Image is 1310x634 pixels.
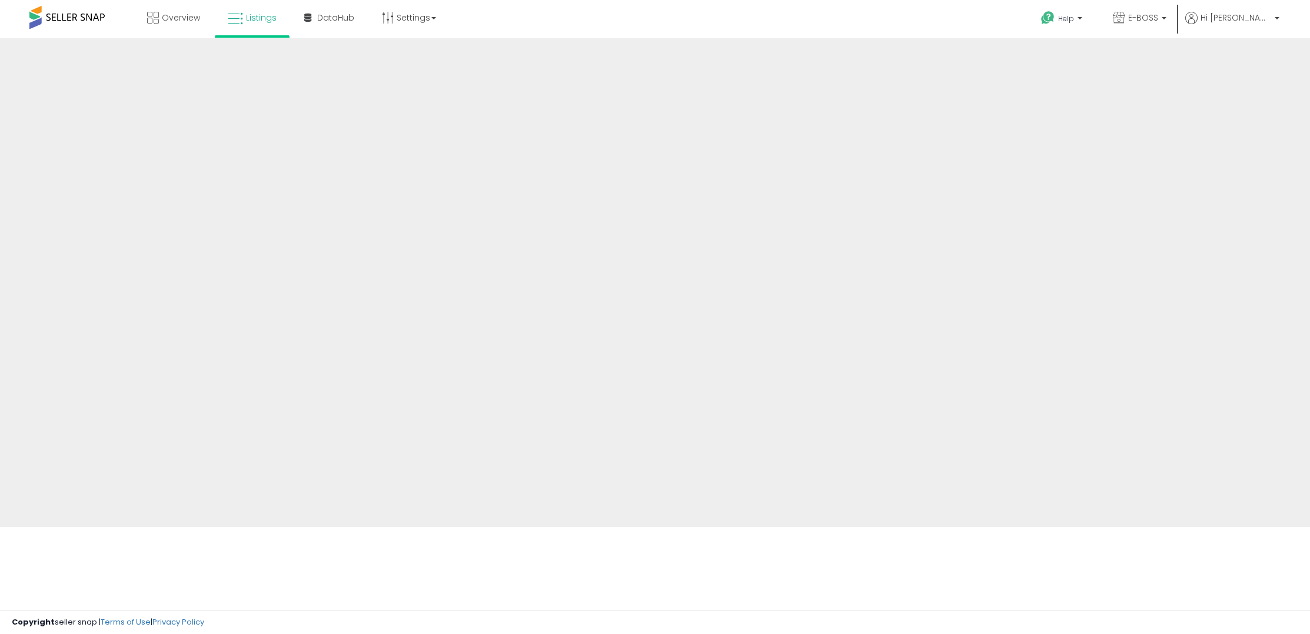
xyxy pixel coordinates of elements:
[1032,2,1094,38] a: Help
[246,12,277,24] span: Listings
[1128,12,1158,24] span: E-BOSS
[317,12,354,24] span: DataHub
[1185,12,1279,38] a: Hi [PERSON_NAME]
[1040,11,1055,25] i: Get Help
[162,12,200,24] span: Overview
[1058,14,1074,24] span: Help
[1201,12,1271,24] span: Hi [PERSON_NAME]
